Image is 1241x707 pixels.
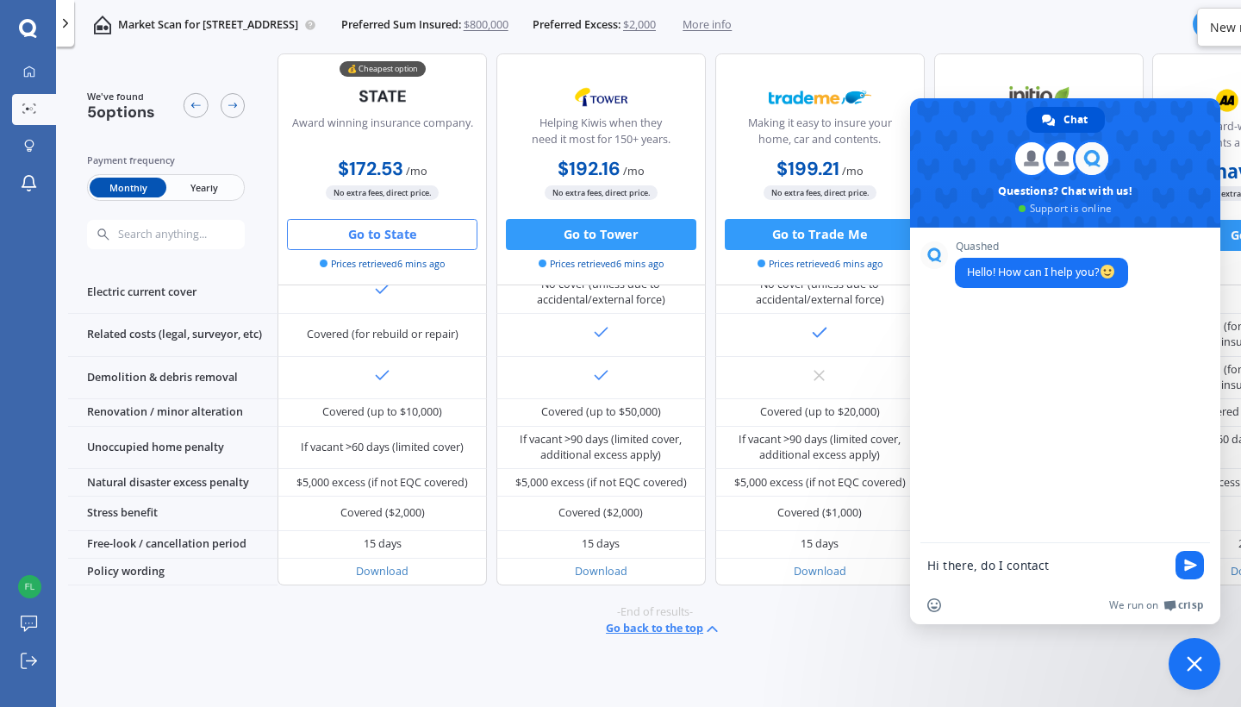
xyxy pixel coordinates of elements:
[764,185,876,200] span: No extra fees, direct price.
[927,558,1165,573] textarea: Compose your message...
[464,17,508,33] span: $800,000
[545,185,658,200] span: No extra fees, direct price.
[506,219,696,250] button: Go to Tower
[777,505,862,521] div: Covered ($1,000)
[927,598,941,612] span: Insert an emoji
[341,17,461,33] span: Preferred Sum Insured:
[326,185,439,200] span: No extra fees, direct price.
[558,156,620,180] b: $192.16
[606,620,722,639] button: Go back to the top
[320,256,445,270] span: Prices retrieved 6 mins ago
[1063,107,1088,133] span: Chat
[508,277,695,308] div: No cover (unless due to accidental/external force)
[18,575,41,598] img: aaa9bfa1525e3caad27f22a9e23baee2
[307,327,458,342] div: Covered (for rebuild or repair)
[68,314,278,357] div: Related costs (legal, surveyor, etc)
[68,399,278,427] div: Renovation / minor alteration
[87,153,246,168] div: Payment frequency
[509,116,692,154] div: Helping Kiwis when they need it most for 150+ years.
[582,536,620,552] div: 15 days
[340,60,426,76] div: 💰 Cheapest option
[301,440,464,455] div: If vacant >60 days (limited cover)
[794,564,846,579] a: Download
[292,116,473,154] div: Award winning insurance company.
[287,219,477,250] button: Go to State
[617,604,693,620] span: -End of results-
[90,178,165,197] span: Monthly
[1178,598,1203,612] span: Crisp
[760,404,880,420] div: Covered (up to $20,000)
[68,427,278,470] div: Unoccupied home penalty
[515,475,687,491] div: $5,000 excess (if not EQC covered)
[955,241,1128,253] span: Quashed
[296,475,468,491] div: $5,000 excess (if not EQC covered)
[331,78,433,114] img: State-text-1.webp
[967,265,1116,279] span: Hello! How can I help you?
[340,505,425,521] div: Covered ($2,000)
[364,536,402,552] div: 15 days
[776,156,839,180] b: $199.21
[683,17,732,33] span: More info
[87,90,155,103] span: We've found
[727,277,913,308] div: No cover (unless due to accidental/external force)
[166,178,242,197] span: Yearly
[734,475,906,491] div: $5,000 excess (if not EQC covered)
[116,227,274,241] input: Search anything...
[769,78,871,116] img: Trademe.webp
[1109,598,1203,612] a: We run onCrisp
[533,17,620,33] span: Preferred Excess:
[758,256,882,270] span: Prices retrieved 6 mins ago
[988,78,1090,116] img: Initio.webp
[1109,598,1158,612] span: We run on
[728,116,911,154] div: Making it easy to insure your home, car and contents.
[842,163,864,178] span: / mo
[68,469,278,497] div: Natural disaster excess penalty
[68,357,278,400] div: Demolition & debris removal
[93,16,112,34] img: home-and-contents.b802091223b8502ef2dd.svg
[550,78,652,116] img: Tower.webp
[558,505,643,521] div: Covered ($2,000)
[322,404,442,420] div: Covered (up to $10,000)
[575,564,627,579] a: Download
[623,17,656,33] span: $2,000
[801,536,839,552] div: 15 days
[541,404,661,420] div: Covered (up to $50,000)
[539,256,664,270] span: Prices retrieved 6 mins ago
[118,17,298,33] p: Market Scan for [STREET_ADDRESS]
[1169,638,1220,690] div: Close chat
[356,564,408,579] a: Download
[725,219,915,250] button: Go to Trade Me
[68,559,278,586] div: Policy wording
[68,531,278,559] div: Free-look / cancellation period
[87,102,155,122] span: 5 options
[68,497,278,531] div: Stress benefit
[406,163,427,178] span: / mo
[623,163,645,178] span: / mo
[338,156,403,180] b: $172.53
[727,432,913,463] div: If vacant >90 days (limited cover, additional excess apply)
[508,432,695,463] div: If vacant >90 days (limited cover, additional excess apply)
[1176,551,1204,579] span: Send
[68,271,278,314] div: Electric current cover
[1026,107,1105,133] div: Chat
